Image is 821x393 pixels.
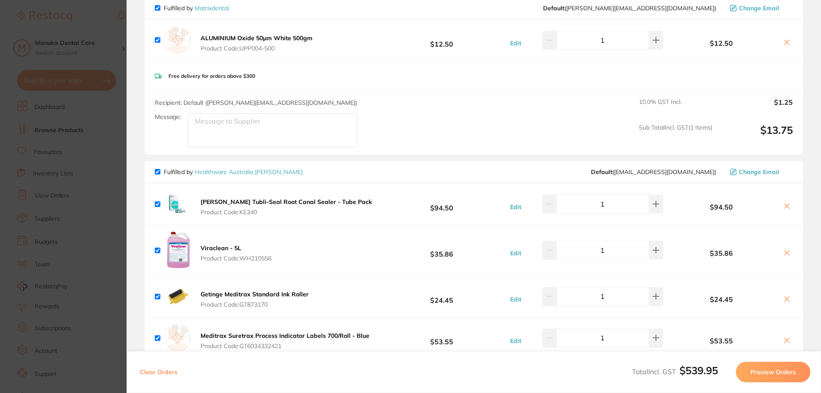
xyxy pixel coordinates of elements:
[508,295,524,303] button: Edit
[195,168,303,176] a: Healthware Australia [PERSON_NAME]
[665,337,777,345] b: $53.55
[137,362,180,382] button: Clear Orders
[195,4,229,12] a: Matrixdental
[727,168,793,176] button: Change Email
[201,45,313,52] span: Product Code: UPP004-500
[164,5,229,12] p: Fulfilled by
[164,232,191,269] img: eW53MzZwbA
[198,34,315,52] button: ALUMINIUM Oxide 50µm White 500gm Product Code:UPP004-500
[155,113,181,121] label: Message:
[378,289,505,304] b: $24.45
[198,198,375,216] button: [PERSON_NAME] Tubli-Seal Root Canal Sealer - Tube Pack Product Code:KE340
[201,198,372,206] b: [PERSON_NAME] Tubli-Seal Root Canal Sealer - Tube Pack
[665,249,777,257] b: $35.86
[378,32,505,48] b: $12.50
[739,5,779,12] span: Change Email
[719,124,793,148] output: $13.75
[155,99,357,106] span: Recipient: Default ( [PERSON_NAME][EMAIL_ADDRESS][DOMAIN_NAME] )
[508,249,524,257] button: Edit
[164,324,191,352] img: empty.jpg
[632,367,718,376] span: Total Incl. GST
[378,330,505,346] b: $53.55
[591,168,612,176] b: Default
[639,124,712,148] span: Sub Total Incl. GST ( 1 Items)
[665,203,777,211] b: $94.50
[508,203,524,211] button: Edit
[719,98,793,117] output: $1.25
[164,190,191,218] img: M3ZodmFpbQ
[665,39,777,47] b: $12.50
[201,244,241,252] b: Viraclean - 5L
[639,98,712,117] span: 10.0 % GST Incl.
[201,34,313,42] b: ALUMINIUM Oxide 50µm White 500gm
[736,362,810,382] button: Preview Orders
[378,196,505,212] b: $94.50
[201,290,309,298] b: Getinge Meditrax Standard Ink Roller
[679,364,718,377] b: $539.95
[543,4,564,12] b: Default
[164,168,303,175] p: Fulfilled by
[164,27,191,54] img: empty.jpg
[508,39,524,47] button: Edit
[164,283,191,310] img: b3l1aGNoOQ
[198,332,372,350] button: Meditrax Suretrax Process Indicator Labels 700/Roll - Blue Product Code:GT6034332421
[378,242,505,258] b: $35.86
[198,290,311,308] button: Getinge Meditrax Standard Ink Roller Product Code:GT873170
[727,4,793,12] button: Change Email
[591,168,716,175] span: info@healthwareaustralia.com.au
[201,343,369,349] span: Product Code: GT6034332421
[201,301,309,308] span: Product Code: GT873170
[201,332,369,340] b: Meditrax Suretrax Process Indicator Labels 700/Roll - Blue
[201,255,272,262] span: Product Code: WH210556
[543,5,716,12] span: peter@matrixdental.com.au
[201,209,372,216] span: Product Code: KE340
[198,244,274,262] button: Viraclean - 5L Product Code:WH210556
[665,295,777,303] b: $24.45
[168,73,255,79] p: Free delivery for orders above $300
[739,168,779,175] span: Change Email
[508,337,524,345] button: Edit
